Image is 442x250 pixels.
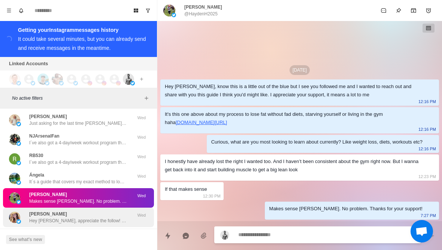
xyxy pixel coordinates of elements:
img: picture [123,73,134,85]
p: Ángela [29,172,44,178]
div: It could take several minutes, but you can already send and receive messages in the meantime. [18,36,146,51]
p: @HaydenH2025 [184,10,218,17]
div: Hey [PERSON_NAME], know this is a little out of the blue but I see you followed me and I wanted t... [165,82,423,99]
button: Menu [3,4,15,16]
img: picture [52,73,63,85]
img: picture [9,134,20,145]
p: Wed [132,193,151,199]
div: If that makes sense [165,185,207,193]
p: Wed [132,212,151,219]
p: Hey [PERSON_NAME], appreciate the follow! Want me to share with you my guide to losing fat withou... [29,217,127,224]
img: picture [16,81,21,85]
img: picture [163,4,175,16]
img: picture [9,114,20,126]
p: Wed [132,173,151,180]
img: picture [9,73,20,85]
img: picture [172,13,176,17]
p: 12:16 PM [418,125,436,133]
img: picture [73,81,78,85]
button: Add account [137,75,146,84]
button: Add media [196,228,211,243]
p: 12:16 PM [418,145,436,153]
button: Mark as unread [376,3,391,18]
p: 12:16 PM [418,97,436,106]
p: [DATE] [290,65,310,75]
p: 12:30 PM [203,192,221,200]
button: Add reminder [421,3,436,18]
img: picture [16,141,21,146]
p: NJArsenalFan [29,133,60,139]
img: picture [88,81,92,85]
p: [PERSON_NAME] [184,4,222,10]
img: picture [16,200,21,204]
img: picture [9,153,20,165]
img: picture [31,81,35,85]
img: picture [130,81,135,85]
img: picture [220,231,229,240]
img: picture [116,81,121,85]
p: Linked Accounts [9,60,48,67]
img: picture [16,161,21,165]
p: Makes sense [PERSON_NAME]. No problem. Thanks for your support! [29,198,127,205]
p: I´ve also got a 4-day/week workout program that I think goes well with those meals if you want to... [29,159,127,166]
img: picture [102,81,106,85]
div: Getting your Instagram messages history [18,25,148,34]
img: picture [16,219,21,224]
button: See what's new [6,235,45,244]
p: I´ve also got a 4-day/week workout program that I think goes well with those meals if you want to... [29,139,127,146]
p: 7:27 PM [421,211,436,220]
p: 12:23 PM [418,172,436,181]
button: Quick replies [160,228,175,243]
p: Just asking for the last time [PERSON_NAME], did you want the call to help with this? [29,120,127,127]
button: Pin [391,3,406,18]
p: RB530 [29,152,43,159]
button: Archive [406,3,421,18]
div: Makes sense [PERSON_NAME]. No problem. Thanks for your support! [269,205,423,213]
p: No active filters [12,95,142,102]
button: Notifications [15,4,27,16]
button: Reply with AI [178,228,193,243]
img: picture [9,212,20,223]
p: [PERSON_NAME] [29,113,67,120]
img: picture [16,180,21,185]
button: Add filters [142,94,151,103]
img: picture [37,73,49,85]
img: picture [9,192,20,204]
img: picture [45,81,49,85]
p: Wed [132,134,151,141]
div: It's this one above about my process to lose fat without fad diets, starving yourself or living i... [165,110,423,127]
p: [PERSON_NAME] [29,191,67,198]
img: picture [9,173,20,184]
div: Curious, what are you most looking to learn about currently? Like weight loss, diets, workouts etc? [211,138,423,146]
div: I honestly have already lost the right I wanted too. And I haven’t been consistent about the gym ... [165,157,423,174]
img: picture [16,122,21,126]
p: [PERSON_NAME] [29,211,67,217]
img: picture [59,81,64,85]
p: Wed [132,115,151,121]
button: Board View [130,4,142,16]
a: [DOMAIN_NAME][URL] [176,120,227,125]
p: It´s a guide that covers my exact method to lose 10% of your body fat in the next 3 months [29,178,127,185]
div: Open chat [411,220,433,243]
p: Wed [132,154,151,160]
button: Show unread conversations [142,4,154,16]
